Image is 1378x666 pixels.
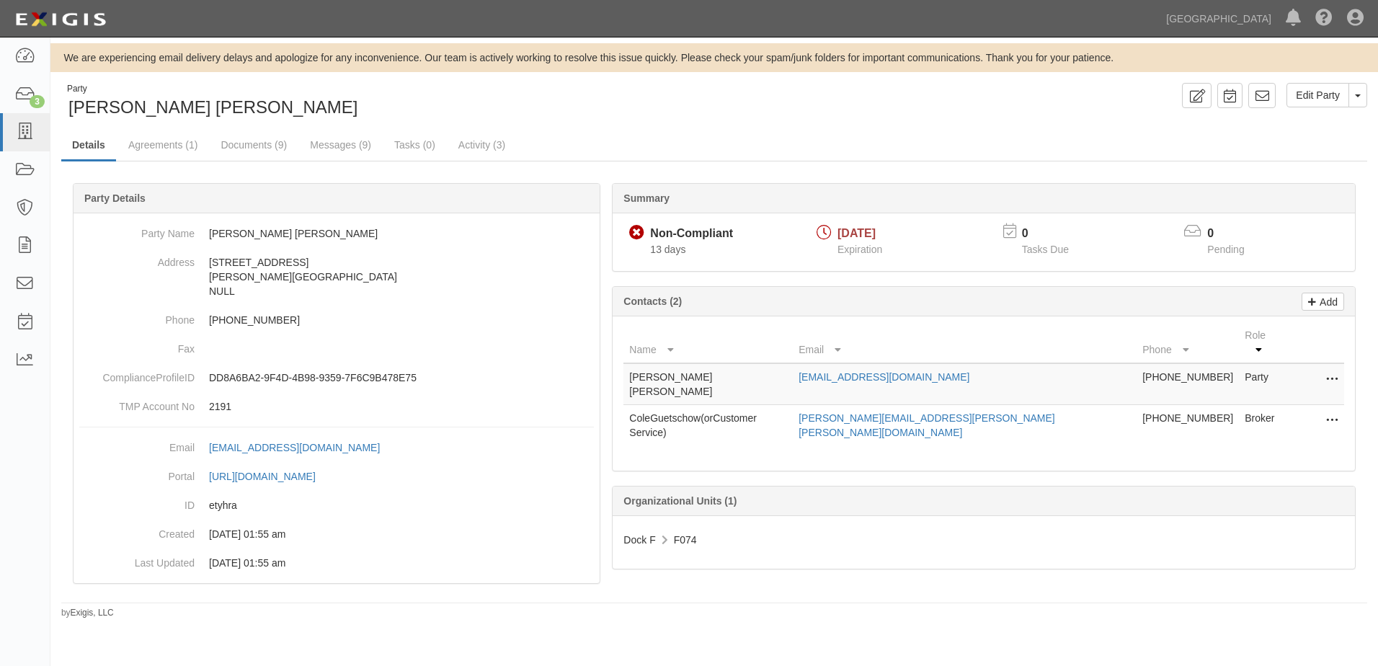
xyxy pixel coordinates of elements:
[79,248,594,306] dd: [STREET_ADDRESS] [PERSON_NAME][GEOGRAPHIC_DATA] NULL
[1207,244,1244,255] span: Pending
[1137,322,1239,363] th: Phone
[79,549,594,577] dd: 07/20/2024 01:55 am
[209,442,396,453] a: [EMAIL_ADDRESS][DOMAIN_NAME]
[623,534,655,546] span: Dock F
[67,83,357,95] div: Party
[11,6,110,32] img: logo-5460c22ac91f19d4615b14bd174203de0afe785f0fc80cf4dbbc73dc1793850b.png
[799,371,969,383] a: [EMAIL_ADDRESS][DOMAIN_NAME]
[79,248,195,270] dt: Address
[68,97,357,117] span: [PERSON_NAME] [PERSON_NAME]
[79,520,195,541] dt: Created
[623,495,737,507] b: Organizational Units (1)
[79,549,195,570] dt: Last Updated
[1207,226,1262,242] p: 0
[1137,363,1239,405] td: [PHONE_NUMBER]
[1022,226,1087,242] p: 0
[623,192,670,204] b: Summary
[674,534,697,546] span: F074
[383,130,446,159] a: Tasks (0)
[209,370,594,385] p: DD8A6BA2-9F4D-4B98-9359-7F6C9B478E75
[79,392,195,414] dt: TMP Account No
[1137,405,1239,446] td: [PHONE_NUMBER]
[84,192,146,204] b: Party Details
[1316,293,1338,310] p: Add
[650,244,685,255] span: Since 08/03/2025
[299,130,382,159] a: Messages (9)
[79,219,594,248] dd: [PERSON_NAME] [PERSON_NAME]
[623,363,793,405] td: [PERSON_NAME] [PERSON_NAME]
[79,433,195,455] dt: Email
[79,219,195,241] dt: Party Name
[623,296,682,307] b: Contacts (2)
[837,244,882,255] span: Expiration
[117,130,208,159] a: Agreements (1)
[1239,405,1286,446] td: Broker
[650,226,733,242] div: Non-Compliant
[1315,10,1333,27] i: Help Center - Complianz
[837,227,876,239] span: [DATE]
[79,363,195,385] dt: ComplianceProfileID
[79,491,594,520] dd: etyhra
[79,462,195,484] dt: Portal
[1286,83,1349,107] a: Edit Party
[50,50,1378,65] div: We are experiencing email delivery delays and apologize for any inconvenience. Our team is active...
[1239,322,1286,363] th: Role
[79,306,594,334] dd: [PHONE_NUMBER]
[209,399,594,414] p: 2191
[71,608,114,618] a: Exigis, LLC
[61,83,703,120] div: Thomas James Welsh
[1159,4,1279,33] a: [GEOGRAPHIC_DATA]
[623,405,793,446] td: ColeGuetschow(orCustomer Service)
[79,520,594,549] dd: 07/20/2024 01:55 am
[30,95,45,108] div: 3
[209,440,380,455] div: [EMAIL_ADDRESS][DOMAIN_NAME]
[79,306,195,327] dt: Phone
[1239,363,1286,405] td: Party
[448,130,516,159] a: Activity (3)
[210,130,298,159] a: Documents (9)
[209,471,332,482] a: [URL][DOMAIN_NAME]
[79,491,195,512] dt: ID
[61,607,114,619] small: by
[623,322,793,363] th: Name
[793,322,1137,363] th: Email
[1022,244,1069,255] span: Tasks Due
[61,130,116,161] a: Details
[799,412,1055,438] a: [PERSON_NAME][EMAIL_ADDRESS][PERSON_NAME][PERSON_NAME][DOMAIN_NAME]
[629,226,644,241] i: Non-Compliant
[79,334,195,356] dt: Fax
[1302,293,1344,311] a: Add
